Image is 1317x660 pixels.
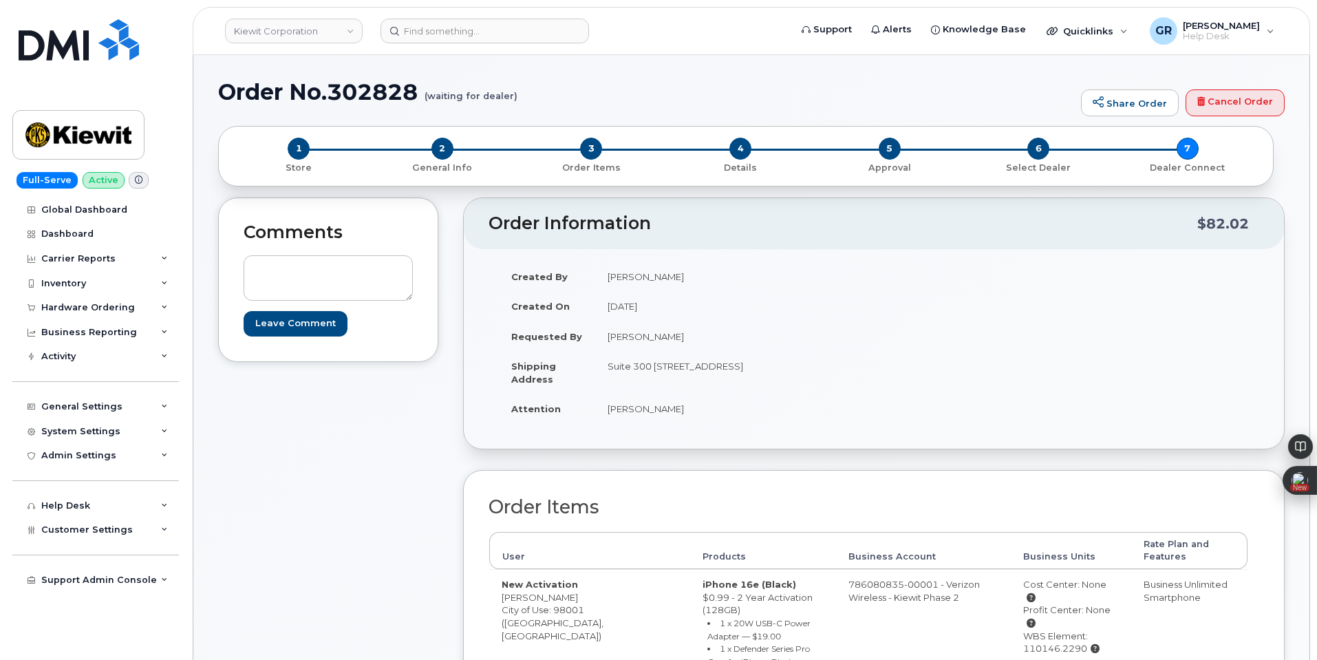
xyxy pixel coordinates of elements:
td: [DATE] [595,291,864,321]
p: Store [235,162,363,174]
td: [PERSON_NAME] [595,321,864,352]
span: 5 [879,138,901,160]
strong: Attention [511,403,561,414]
th: Business Account [836,532,1011,570]
iframe: Messenger Launcher [1257,600,1307,650]
td: [PERSON_NAME] [595,262,864,292]
small: 1 x 20W USB-C Power Adapter — $19.00 [707,618,811,641]
strong: Created On [511,301,570,312]
span: 2 [431,138,453,160]
div: Profit Center: None [1023,604,1119,629]
div: Cost Center: None [1023,578,1119,604]
span: 3 [580,138,602,160]
a: 6 Select Dealer [964,160,1113,174]
a: 1 Store [230,160,368,174]
strong: Shipping Address [511,361,556,385]
a: 2 General Info [368,160,517,174]
p: General Info [374,162,512,174]
h2: Order Information [489,214,1197,233]
span: 4 [729,138,751,160]
td: Suite 300 [STREET_ADDRESS] [595,351,864,394]
h2: Comments [244,223,413,242]
small: (waiting for dealer) [425,80,517,101]
p: Select Dealer [970,162,1108,174]
h2: Order Items [489,497,1248,518]
th: Rate Plan and Features [1131,532,1248,570]
span: 1 [288,138,310,160]
td: [PERSON_NAME] [595,394,864,424]
h1: Order No.302828 [218,80,1074,104]
strong: Created By [511,271,568,282]
input: Leave Comment [244,311,347,337]
a: 4 Details [666,160,815,174]
p: Details [672,162,810,174]
p: Approval [820,162,959,174]
div: $82.02 [1197,211,1249,237]
strong: New Activation [502,579,578,590]
a: Cancel Order [1186,89,1285,117]
span: 6 [1027,138,1049,160]
div: WBS Element: 110146.2290 [1023,630,1119,655]
th: Products [690,532,836,570]
a: 5 Approval [815,160,964,174]
a: 3 Order Items [517,160,666,174]
strong: iPhone 16e (Black) [703,579,796,590]
strong: Requested By [511,331,582,342]
th: Business Units [1011,532,1131,570]
th: User [489,532,690,570]
p: Order Items [522,162,661,174]
a: Share Order [1081,89,1179,117]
